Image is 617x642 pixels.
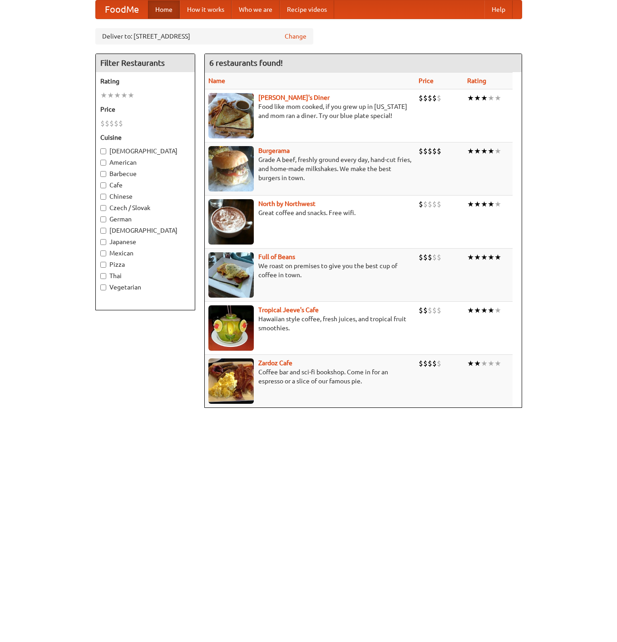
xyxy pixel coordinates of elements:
[100,205,106,211] input: Czech / Slovak
[100,105,190,114] h5: Price
[100,216,106,222] input: German
[437,199,441,209] li: $
[121,90,128,100] li: ★
[100,250,106,256] input: Mexican
[105,118,109,128] li: $
[467,77,486,84] a: Rating
[208,252,254,298] img: beans.jpg
[208,358,254,404] img: zardoz.jpg
[100,237,190,246] label: Japanese
[494,199,501,209] li: ★
[432,305,437,315] li: $
[208,155,411,182] p: Grade A beef, freshly ground every day, hand-cut fries, and home-made milkshakes. We make the bes...
[100,182,106,188] input: Cafe
[474,146,481,156] li: ★
[481,93,488,103] li: ★
[100,171,106,177] input: Barbecue
[488,358,494,368] li: ★
[100,228,106,234] input: [DEMOGRAPHIC_DATA]
[114,118,118,128] li: $
[419,93,423,103] li: $
[100,273,106,279] input: Thai
[432,358,437,368] li: $
[467,305,474,315] li: ★
[128,90,134,100] li: ★
[474,199,481,209] li: ★
[100,160,106,166] input: American
[100,118,105,128] li: $
[488,199,494,209] li: ★
[437,146,441,156] li: $
[419,146,423,156] li: $
[474,305,481,315] li: ★
[437,305,441,315] li: $
[428,305,432,315] li: $
[437,252,441,262] li: $
[432,199,437,209] li: $
[100,284,106,290] input: Vegetarian
[488,252,494,262] li: ★
[100,192,190,201] label: Chinese
[494,252,501,262] li: ★
[208,208,411,217] p: Great coffee and snacks. Free wifi.
[258,306,319,314] a: Tropical Jeeve's Cafe
[208,261,411,279] p: We roast on premises to give you the best cup of coffee in town.
[180,0,232,19] a: How it works
[467,199,474,209] li: ★
[437,93,441,103] li: $
[423,252,428,262] li: $
[481,199,488,209] li: ★
[258,253,295,260] a: Full of Beans
[481,146,488,156] li: ★
[96,0,148,19] a: FoodMe
[100,271,190,280] label: Thai
[423,358,428,368] li: $
[419,358,423,368] li: $
[258,94,330,101] b: [PERSON_NAME]'s Diner
[432,93,437,103] li: $
[423,146,428,156] li: $
[432,146,437,156] li: $
[467,146,474,156] li: ★
[208,77,225,84] a: Name
[494,358,501,368] li: ★
[437,358,441,368] li: $
[208,199,254,245] img: north.jpg
[467,358,474,368] li: ★
[428,199,432,209] li: $
[100,158,190,167] label: American
[419,252,423,262] li: $
[467,93,474,103] li: ★
[208,102,411,120] p: Food like mom cooked, if you grew up in [US_STATE] and mom ran a diner. Try our blue plate special!
[100,148,106,154] input: [DEMOGRAPHIC_DATA]
[208,146,254,191] img: burgerama.jpg
[114,90,121,100] li: ★
[100,90,107,100] li: ★
[494,305,501,315] li: ★
[258,147,290,154] a: Burgerama
[481,358,488,368] li: ★
[100,260,190,269] label: Pizza
[428,252,432,262] li: $
[285,32,306,41] a: Change
[488,305,494,315] li: ★
[232,0,280,19] a: Who we are
[432,252,437,262] li: $
[148,0,180,19] a: Home
[428,358,432,368] li: $
[109,118,114,128] li: $
[423,305,428,315] li: $
[419,199,423,209] li: $
[100,147,190,156] label: [DEMOGRAPHIC_DATA]
[474,93,481,103] li: ★
[118,118,123,128] li: $
[474,252,481,262] li: ★
[100,181,190,190] label: Cafe
[100,239,106,245] input: Japanese
[280,0,334,19] a: Recipe videos
[209,59,283,67] ng-pluralize: 6 restaurants found!
[258,200,316,207] b: North by Northwest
